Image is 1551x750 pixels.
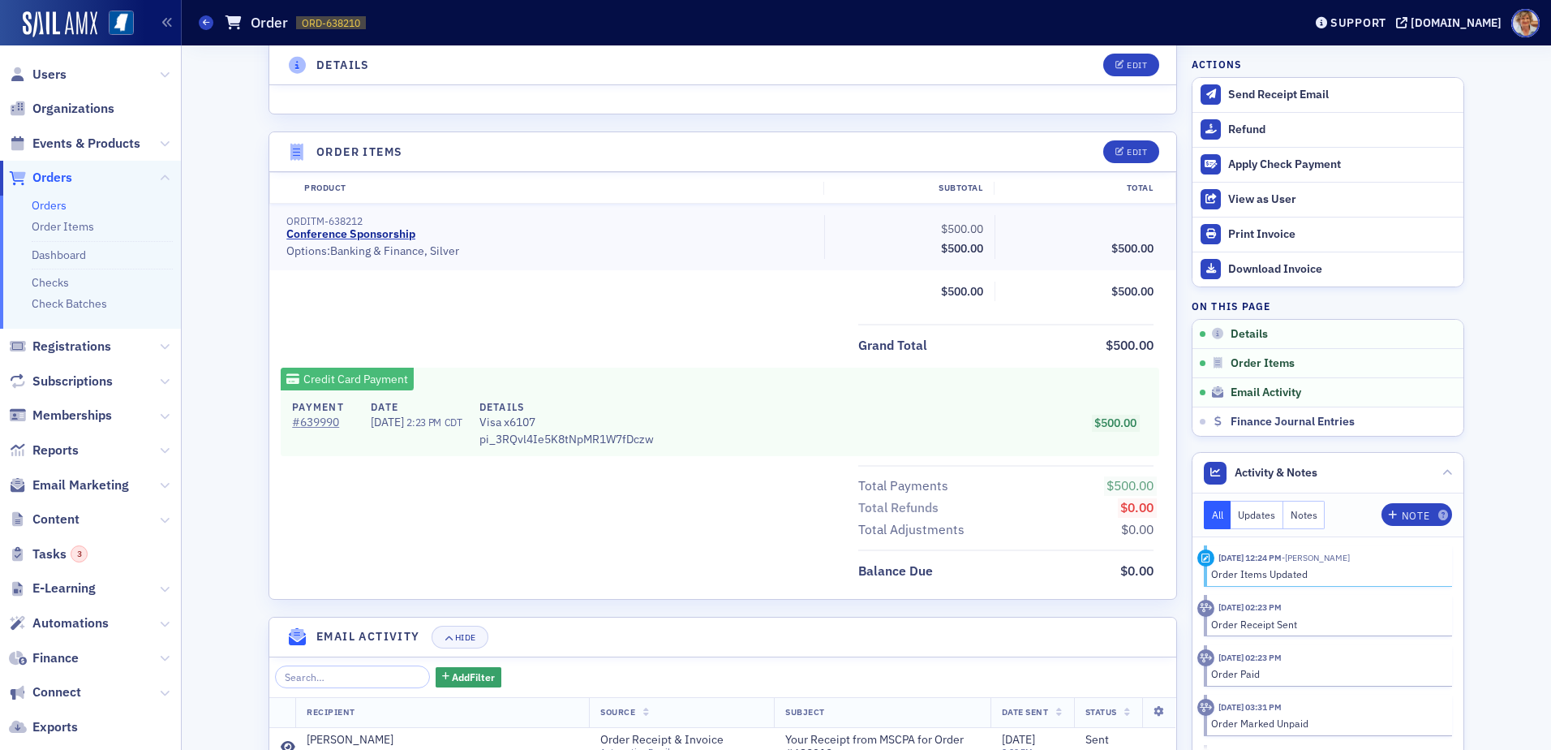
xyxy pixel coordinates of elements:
[858,520,965,540] div: Total Adjustments
[432,626,488,649] button: Hide
[452,670,495,684] span: Add Filter
[600,733,748,748] span: Order Receipt & Invoice
[32,407,112,425] span: Memberships
[1197,600,1214,617] div: Activity
[1282,552,1350,563] span: Rachel Shirley
[286,244,813,259] div: Options: Banking & Finance, Silver
[32,545,88,563] span: Tasks
[1197,550,1214,567] div: Activity
[1192,78,1463,112] button: Send Receipt Email
[23,11,97,37] a: SailAMX
[1218,552,1282,563] time: 8/1/2025 12:24 PM
[1396,17,1507,28] button: [DOMAIN_NAME]
[1330,15,1386,30] div: Support
[316,57,370,74] h4: Details
[479,414,654,431] span: Visa x6107
[1192,182,1463,217] button: View as User
[307,733,578,748] a: [PERSON_NAME]
[1192,217,1463,252] a: Print Invoice
[9,511,79,528] a: Content
[9,649,79,667] a: Finance
[1228,88,1455,102] div: Send Receipt Email
[307,706,355,718] span: Recipient
[858,562,933,581] div: Balance Due
[1381,503,1452,526] button: Note
[9,545,88,563] a: Tasks3
[316,144,402,161] h4: Order Items
[9,373,113,390] a: Subscriptions
[97,11,134,38] a: View Homepage
[1218,701,1282,713] time: 5/15/2025 03:31 PM
[941,241,983,256] span: $500.00
[32,135,140,153] span: Events & Products
[1231,501,1283,529] button: Updates
[32,649,79,667] span: Finance
[1002,706,1049,718] span: Date Sent
[1231,415,1355,429] span: Finance Journal Entries
[9,338,111,356] a: Registrations
[71,545,88,562] div: 3
[9,100,114,118] a: Organizations
[455,633,476,642] div: Hide
[1402,511,1429,520] div: Note
[858,336,933,356] span: Grand Total
[1085,706,1117,718] span: Status
[9,135,140,153] a: Events & Products
[1106,337,1154,353] span: $500.00
[1002,732,1035,747] span: [DATE]
[1127,148,1147,157] div: Edit
[32,198,67,213] a: Orders
[1211,617,1441,631] div: Order Receipt Sent
[441,416,462,429] span: CDT
[858,562,939,581] span: Balance Due
[9,580,96,597] a: E-Learning
[941,222,983,236] span: $500.00
[32,338,111,356] span: Registrations
[1197,699,1214,716] div: Activity
[858,476,954,496] span: Total Payments
[1231,386,1301,400] span: Email Activity
[32,683,81,701] span: Connect
[479,399,654,414] h4: Details
[281,368,414,390] div: Credit Card Payment
[600,706,635,718] span: Source
[1120,562,1154,579] span: $0.00
[251,13,288,32] h1: Order
[9,718,78,736] a: Exports
[941,284,983,299] span: $500.00
[858,498,944,518] span: Total Refunds
[1192,299,1464,313] h4: On this page
[994,182,1164,195] div: Total
[32,219,94,234] a: Order Items
[32,169,72,187] span: Orders
[858,476,948,496] div: Total Payments
[479,399,654,448] div: pi_3RQvl4Ie5K8tNpMR1W7fDczw
[292,399,354,414] h4: Payment
[406,416,441,429] span: 2:23 PM
[9,169,72,187] a: Orders
[109,11,134,36] img: SailAMX
[1511,9,1540,37] span: Profile
[316,628,420,645] h4: Email Activity
[293,182,823,195] div: Product
[1127,61,1147,70] div: Edit
[1228,192,1455,207] div: View as User
[1085,733,1166,748] div: Sent
[9,442,79,459] a: Reports
[1192,57,1242,71] h4: Actions
[1192,147,1463,182] button: Apply Check Payment
[1192,252,1463,287] a: Download Invoice
[9,66,67,84] a: Users
[32,442,79,459] span: Reports
[32,296,107,311] a: Check Batches
[286,227,415,242] a: Conference Sponsorship
[302,16,360,30] span: ORD-638210
[292,414,354,431] a: #639990
[858,336,927,356] div: Grand Total
[1211,716,1441,731] div: Order Marked Unpaid
[858,520,970,540] span: Total Adjustments
[1228,123,1455,137] div: Refund
[1231,356,1295,371] span: Order Items
[286,215,813,227] div: ORDITM-638212
[32,511,79,528] span: Content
